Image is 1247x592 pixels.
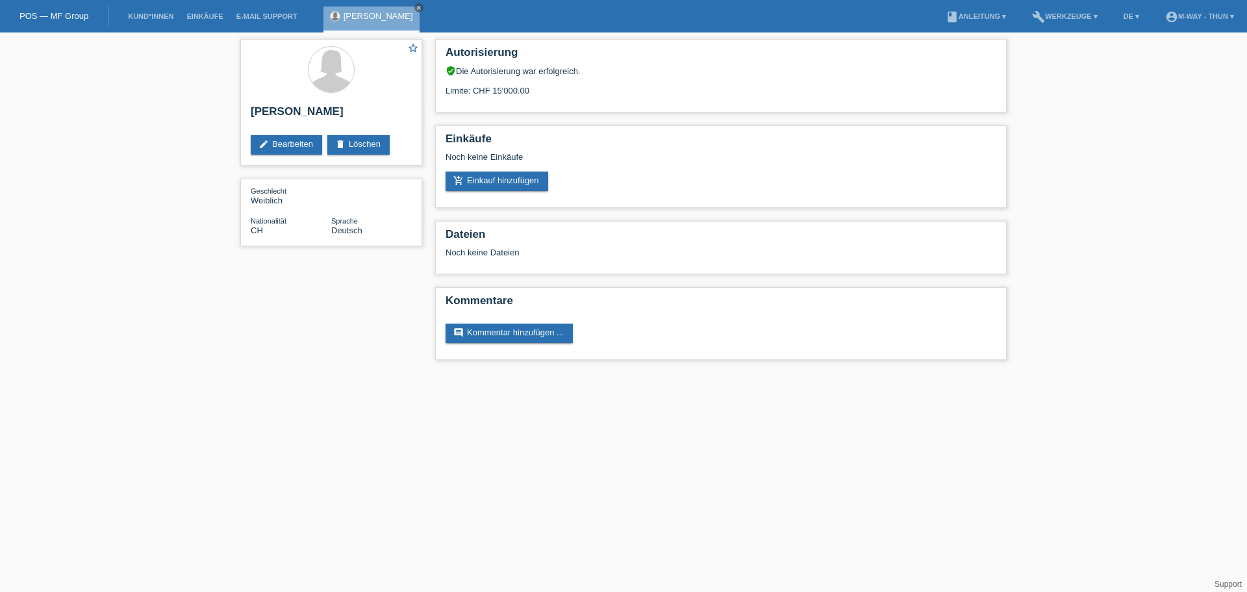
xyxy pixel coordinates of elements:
[344,11,413,21] a: [PERSON_NAME]
[251,135,322,155] a: editBearbeiten
[121,12,180,20] a: Kund*innen
[1026,12,1104,20] a: buildWerkzeuge ▾
[446,46,996,66] h2: Autorisierung
[446,76,996,96] div: Limite: CHF 15'000.00
[251,217,286,225] span: Nationalität
[416,5,422,11] i: close
[446,294,996,314] h2: Kommentare
[251,105,412,125] h2: [PERSON_NAME]
[251,187,286,195] span: Geschlecht
[327,135,390,155] a: deleteLöschen
[446,248,842,257] div: Noch keine Dateien
[1165,10,1178,23] i: account_circle
[946,10,959,23] i: book
[19,11,88,21] a: POS — MF Group
[335,139,346,149] i: delete
[446,66,996,76] div: Die Autorisierung war erfolgreich.
[939,12,1013,20] a: bookAnleitung ▾
[258,139,269,149] i: edit
[180,12,229,20] a: Einkäufe
[251,225,263,235] span: Schweiz
[453,175,464,186] i: add_shopping_cart
[453,328,464,338] i: comment
[1032,10,1045,23] i: build
[230,12,304,20] a: E-Mail Support
[446,324,573,343] a: commentKommentar hinzufügen ...
[446,152,996,172] div: Noch keine Einkäufe
[407,42,419,54] i: star_border
[446,133,996,152] h2: Einkäufe
[446,172,548,191] a: add_shopping_cartEinkauf hinzufügen
[251,186,331,205] div: Weiblich
[1215,580,1242,589] a: Support
[407,42,419,56] a: star_border
[1159,12,1241,20] a: account_circlem-way - Thun ▾
[446,228,996,248] h2: Dateien
[331,217,358,225] span: Sprache
[331,225,362,235] span: Deutsch
[1117,12,1146,20] a: DE ▾
[414,3,423,12] a: close
[446,66,456,76] i: verified_user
